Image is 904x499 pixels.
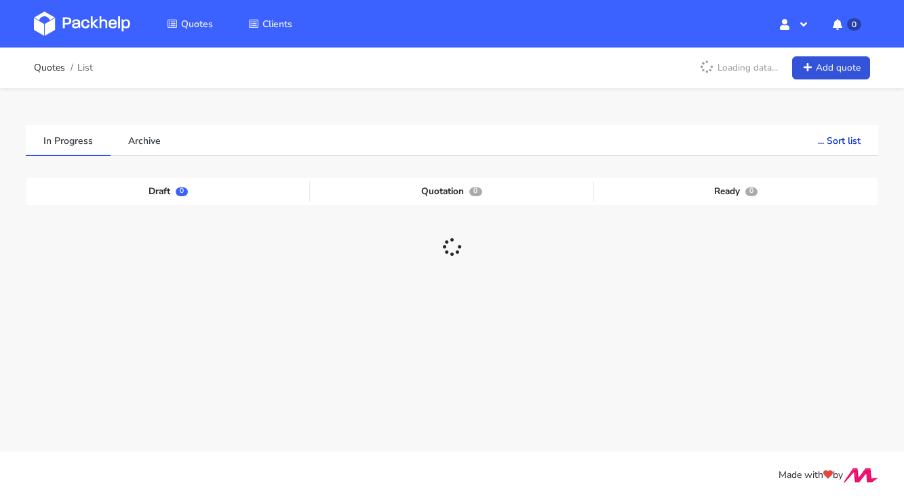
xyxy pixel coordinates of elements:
a: Clients [232,12,309,36]
nav: breadcrumb [34,54,93,81]
span: List [77,62,93,73]
a: Quotes [34,62,65,73]
img: Move Closer [843,468,878,483]
div: Quotation [310,181,593,202]
div: Draft [26,181,310,202]
img: Dashboard [34,12,130,36]
p: Loading data... [693,56,785,79]
span: Quotes [181,18,213,31]
button: ... Sort list [800,125,878,155]
div: Ready [594,181,878,202]
a: In Progress [26,125,111,155]
a: Archive [111,125,178,155]
div: Made with by [16,468,888,483]
a: Quotes [151,12,229,36]
span: Clients [262,18,292,31]
a: Add quote [792,56,870,80]
button: 0 [822,12,870,36]
span: 0 [469,187,482,196]
span: 0 [847,18,861,31]
span: 0 [176,187,188,196]
span: 0 [745,187,758,196]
